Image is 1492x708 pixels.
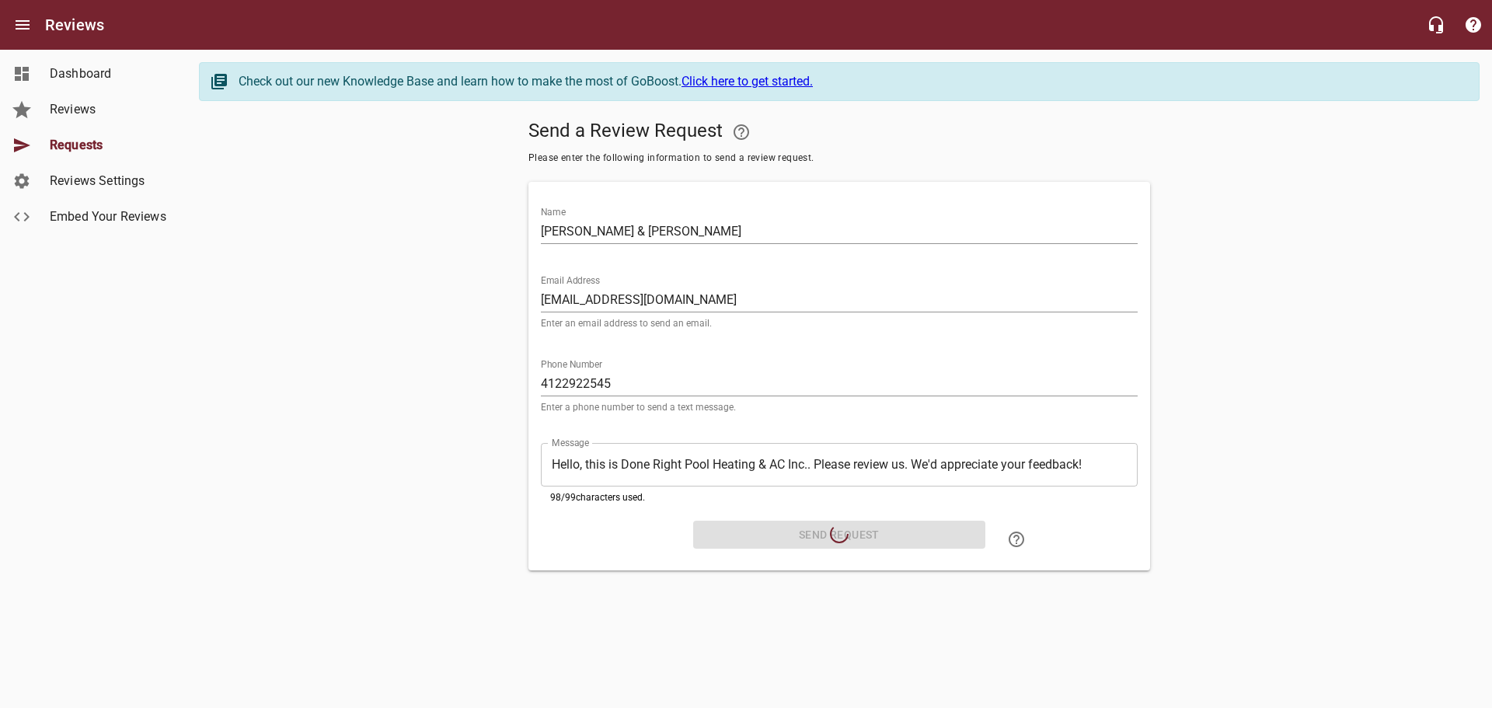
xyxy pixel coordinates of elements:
[1455,6,1492,44] button: Support Portal
[50,136,168,155] span: Requests
[1417,6,1455,44] button: Live Chat
[723,113,760,151] a: Your Google or Facebook account must be connected to "Send a Review Request"
[4,6,41,44] button: Open drawer
[45,12,104,37] h6: Reviews
[50,65,168,83] span: Dashboard
[50,172,168,190] span: Reviews Settings
[541,360,602,369] label: Phone Number
[50,100,168,119] span: Reviews
[541,276,600,285] label: Email Address
[50,208,168,226] span: Embed Your Reviews
[239,72,1463,91] div: Check out our new Knowledge Base and learn how to make the most of GoBoost.
[541,319,1138,328] p: Enter an email address to send an email.
[550,492,645,503] span: 98 / 99 characters used.
[528,151,1150,166] span: Please enter the following information to send a review request.
[682,74,813,89] a: Click here to get started.
[552,457,1127,472] textarea: Hello, this is Done Right Pool Heating & AC Inc.. Please review us. We'd appreciate your feedback!
[998,521,1035,558] a: Learn how to "Send a Review Request"
[541,208,566,217] label: Name
[528,113,1150,151] h5: Send a Review Request
[541,403,1138,412] p: Enter a phone number to send a text message.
